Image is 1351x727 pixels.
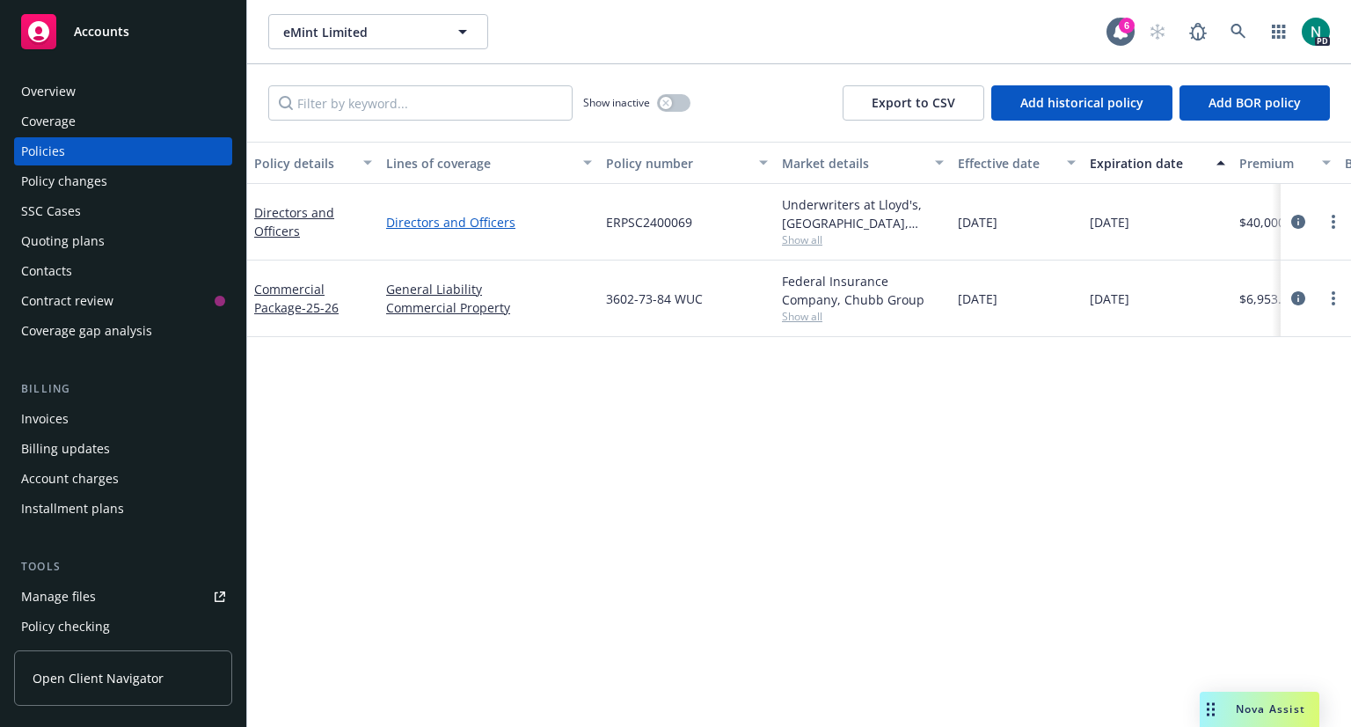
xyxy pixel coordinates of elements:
[958,213,997,231] span: [DATE]
[33,669,164,687] span: Open Client Navigator
[775,142,951,184] button: Market details
[21,495,124,523] div: Installment plans
[1200,692,1222,727] div: Drag to move
[21,317,152,345] div: Coverage gap analysis
[843,85,984,121] button: Export to CSV
[14,77,232,106] a: Overview
[1180,14,1216,49] a: Report a Bug
[254,204,334,239] a: Directors and Officers
[14,257,232,285] a: Contacts
[1302,18,1330,46] img: photo
[74,25,129,39] span: Accounts
[782,309,944,324] span: Show all
[21,197,81,225] div: SSC Cases
[599,142,775,184] button: Policy number
[1200,692,1319,727] button: Nova Assist
[872,94,955,111] span: Export to CSV
[958,290,997,308] span: [DATE]
[1020,94,1143,111] span: Add historical policy
[21,613,110,641] div: Policy checking
[1221,14,1256,49] a: Search
[247,142,379,184] button: Policy details
[1323,211,1344,232] a: more
[21,405,69,433] div: Invoices
[283,23,435,41] span: eMint Limited
[1239,213,1303,231] span: $40,000.00
[782,272,944,309] div: Federal Insurance Company, Chubb Group
[958,154,1056,173] div: Effective date
[14,558,232,576] div: Tools
[21,257,72,285] div: Contacts
[386,213,592,231] a: Directors and Officers
[1288,211,1309,232] a: circleInformation
[951,142,1083,184] button: Effective date
[782,232,944,247] span: Show all
[1209,94,1301,111] span: Add BOR policy
[1083,142,1232,184] button: Expiration date
[991,85,1172,121] button: Add historical policy
[782,154,924,173] div: Market details
[21,167,107,195] div: Policy changes
[1090,213,1129,231] span: [DATE]
[386,298,592,317] a: Commercial Property
[1239,290,1296,308] span: $6,953.00
[1140,14,1175,49] a: Start snowing
[14,613,232,641] a: Policy checking
[14,435,232,463] a: Billing updates
[14,405,232,433] a: Invoices
[1090,290,1129,308] span: [DATE]
[1239,154,1311,173] div: Premium
[14,317,232,345] a: Coverage gap analysis
[782,195,944,232] div: Underwriters at Lloyd's, [GEOGRAPHIC_DATA], Lloyd's of [GEOGRAPHIC_DATA], Paragon Insurance Holdings
[1323,288,1344,309] a: more
[268,85,573,121] input: Filter by keyword...
[606,290,703,308] span: 3602-73-84 WUC
[1236,701,1305,716] span: Nova Assist
[21,435,110,463] div: Billing updates
[14,227,232,255] a: Quoting plans
[14,197,232,225] a: SSC Cases
[268,14,488,49] button: eMint Limited
[14,465,232,493] a: Account charges
[1179,85,1330,121] button: Add BOR policy
[21,583,96,611] div: Manage files
[21,227,105,255] div: Quoting plans
[254,281,339,316] a: Commercial Package
[14,380,232,398] div: Billing
[14,583,232,611] a: Manage files
[1288,288,1309,309] a: circleInformation
[14,107,232,136] a: Coverage
[21,465,119,493] div: Account charges
[14,495,232,523] a: Installment plans
[14,167,232,195] a: Policy changes
[302,299,339,316] span: - 25-26
[1232,142,1338,184] button: Premium
[14,287,232,315] a: Contract review
[21,77,76,106] div: Overview
[14,137,232,165] a: Policies
[606,213,692,231] span: ERPSC2400069
[21,107,76,136] div: Coverage
[1090,154,1206,173] div: Expiration date
[21,287,113,315] div: Contract review
[379,142,599,184] button: Lines of coverage
[254,154,353,173] div: Policy details
[14,7,232,56] a: Accounts
[606,154,749,173] div: Policy number
[386,154,573,173] div: Lines of coverage
[583,95,650,110] span: Show inactive
[1119,18,1135,33] div: 6
[1261,14,1296,49] a: Switch app
[21,137,65,165] div: Policies
[386,280,592,298] a: General Liability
